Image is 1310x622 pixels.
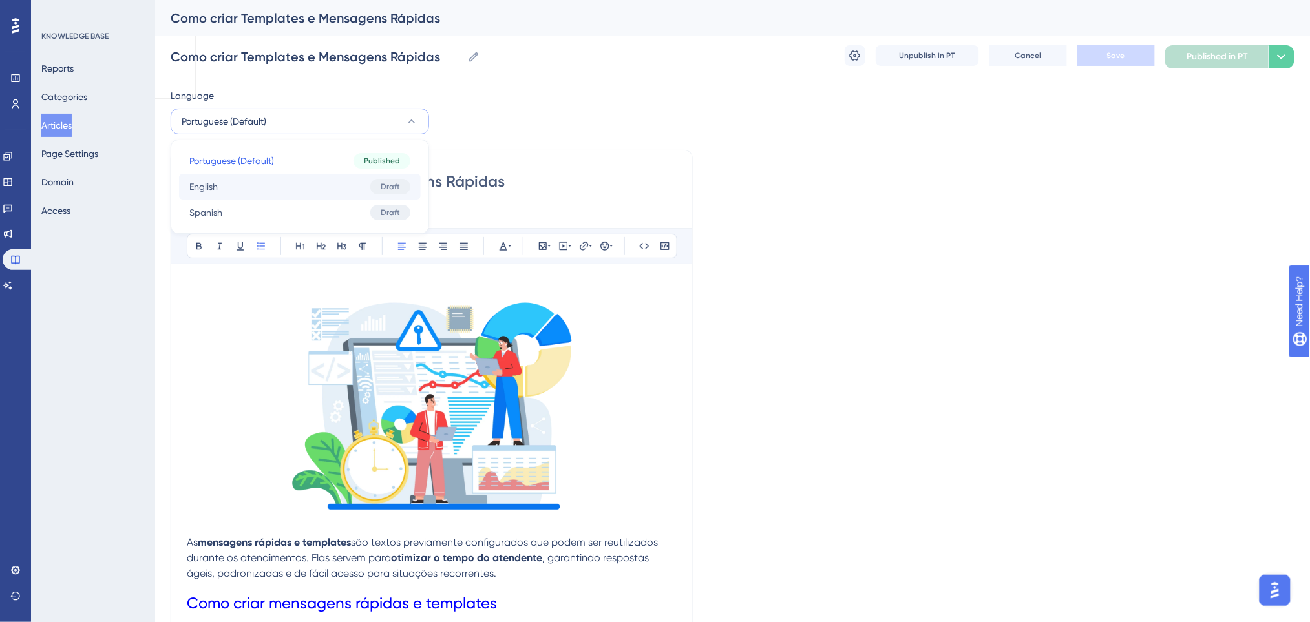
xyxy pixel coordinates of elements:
[179,200,421,225] button: SpanishDraft
[171,48,462,66] input: Article Name
[187,202,677,218] input: Article Description
[189,153,274,169] span: Portuguese (Default)
[187,536,198,548] span: As
[391,552,542,564] strong: otimizar o tempo do atendente
[1077,45,1155,66] button: Save
[41,85,87,109] button: Categories
[30,3,81,19] span: Need Help?
[41,57,74,80] button: Reports
[179,148,421,174] button: Portuguese (Default)Published
[1256,571,1294,610] iframe: UserGuiding AI Assistant Launcher
[182,114,266,129] span: Portuguese (Default)
[41,31,109,41] div: KNOWLEDGE BASE
[198,536,351,548] strong: mensagens rápidas e templates
[171,88,214,103] span: Language
[41,199,70,222] button: Access
[189,205,222,220] span: Spanish
[1187,49,1249,65] span: Published in PT
[900,50,955,61] span: Unpublish in PT
[171,109,429,134] button: Portuguese (Default)
[41,171,74,194] button: Domain
[364,156,400,166] span: Published
[1015,50,1042,61] span: Cancel
[41,114,72,137] button: Articles
[171,9,1262,27] div: Como criar Templates e Mensagens Rápidas
[187,594,497,612] span: Como criar mensagens rápidas e templates
[179,174,421,200] button: EnglishDraft
[1107,50,1125,61] span: Save
[187,536,660,564] span: são textos previamente configurados que podem ser reutilizados durante os atendimentos. Elas serv...
[381,207,400,218] span: Draft
[189,179,218,194] span: English
[41,142,98,165] button: Page Settings
[876,45,979,66] button: Unpublish in PT
[381,181,400,192] span: Draft
[1165,45,1269,68] button: Published in PT
[187,171,677,192] input: Article Title
[989,45,1067,66] button: Cancel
